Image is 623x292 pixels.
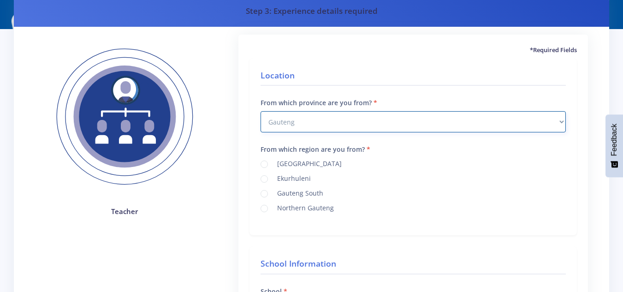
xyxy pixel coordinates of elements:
[261,69,566,86] h4: Location
[273,173,311,181] label: Ekurhuleni
[261,257,566,274] h4: School Information
[610,124,618,156] span: Feedback
[25,5,598,17] h3: Step 3: Experience details required
[261,98,377,107] label: From which province are you from?
[605,114,623,177] button: Feedback - Show survey
[42,206,207,217] h4: Teacher
[249,46,577,55] h5: *Required Fields
[273,188,323,196] label: Gauteng South
[42,35,207,199] img: Teacher
[261,144,370,154] label: From which region are you from?
[273,203,334,210] label: Northern Gauteng
[273,159,342,166] label: [GEOGRAPHIC_DATA]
